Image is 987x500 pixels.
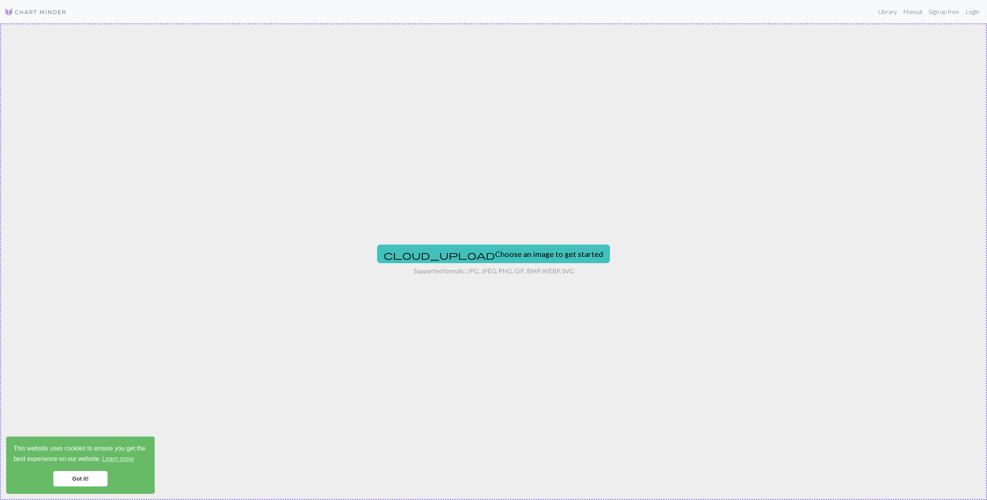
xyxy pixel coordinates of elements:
a: Sign up free [926,4,962,19]
button: Choose an image to get started [377,245,610,263]
span: This website uses cookies to ensure you get the best experience on our website. [14,444,147,465]
div: cookieconsent [6,437,155,494]
span: cloud_upload [384,250,495,260]
a: Manual [900,4,926,19]
a: Library [875,4,900,19]
a: learn more about cookies [101,453,135,465]
p: Supported formats: JPG, JPEG, PNG, GIF, BMP, WEBP, SVG [413,266,574,276]
a: dismiss cookie message [53,471,108,486]
img: Logo [5,7,67,17]
a: Login [962,4,982,19]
